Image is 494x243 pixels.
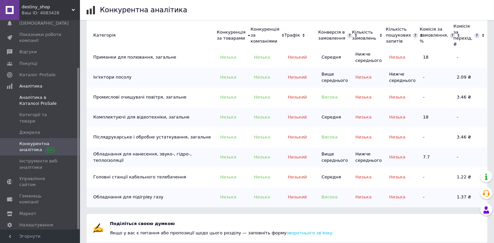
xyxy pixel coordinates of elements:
td: Низький [284,48,318,68]
td: - [453,147,487,167]
td: - [420,88,454,108]
div: Конкуренція за товарами [217,29,246,41]
td: Середня [318,48,352,68]
td: Низька [217,187,251,207]
div: Кількість замовлень [352,29,378,41]
span: Маркет [19,211,36,217]
span: [DEMOGRAPHIC_DATA] [19,20,69,26]
div: Ваш ID: 4083428 [22,10,80,16]
td: Обладнання для підігріву газу [87,187,217,207]
div: Трафік [284,32,300,38]
span: Показники роботи компанії [19,32,62,44]
td: Низька [352,68,386,88]
td: - [420,127,454,147]
td: Середня [318,108,352,127]
td: - [453,48,487,68]
span: Гаманець компанії [19,193,62,205]
td: Низька [386,88,420,108]
span: Управління сайтом [19,176,62,188]
td: Низька [250,147,284,167]
div: Конверсія в замовлення [318,29,345,41]
td: 2.09 ₴ [453,68,487,88]
td: 1.22 ₴ [453,167,487,187]
a: зворотнього зв'язку. [286,230,334,235]
td: Нижче середнього [352,147,386,167]
td: Вище середнього [318,147,352,167]
td: Низька [250,187,284,207]
td: Низька [386,108,420,127]
td: Низька [352,108,386,127]
td: Низька [250,167,284,187]
span: Каталог ProSale [19,72,55,78]
td: Низька [386,48,420,68]
span: Конкурентна аналітика [19,141,62,153]
td: Низька [217,48,251,68]
td: Низька [352,187,386,207]
td: Висока [318,187,352,207]
td: - [420,167,454,187]
td: Низький [284,88,318,108]
td: - [453,108,487,127]
img: hand with pen [93,223,103,233]
div: Конкуренція за компаніями [250,26,279,45]
td: Середня [318,167,352,187]
td: Нижче середнього [352,48,386,68]
td: Комплектуючі для відеотехніки, загальне [87,108,217,127]
td: - [420,68,454,88]
td: Низька [250,48,284,68]
td: Промислові очищувачі повітря, загальне [87,88,217,108]
td: 3.46 ₴ [453,88,487,108]
td: Низький [284,108,318,127]
td: Низька [386,187,420,207]
td: Ін'єктори посолу [87,68,217,88]
td: Низька [250,127,284,147]
h1: Конкурентна аналітика [100,6,187,14]
td: Висока [318,127,352,147]
td: 1.37 ₴ [453,187,487,207]
td: 3.46 ₴ [453,127,487,147]
td: Низький [284,167,318,187]
td: Низький [284,187,318,207]
td: Низька [217,127,251,147]
td: Низька [217,108,251,127]
span: Категорія [93,33,116,38]
span: Відгуки [19,49,37,55]
td: Нижче середнього [386,68,420,88]
td: Головні станції кабельного телебачення [87,167,217,187]
div: Якщо у вас є питання або пропозиції щодо цього розділу — заповніть форму [110,230,481,236]
td: Низька [250,108,284,127]
div: Кількість пошукових запитів [386,26,411,45]
span: destiny_shop [22,4,72,10]
td: 18 [420,48,454,68]
td: Низький [284,127,318,147]
td: Низька [217,147,251,167]
span: Покупці [19,61,37,67]
td: Низька [386,167,420,187]
td: Низька [217,88,251,108]
td: Вище середнього [318,68,352,88]
td: Низький [284,147,318,167]
td: Низька [352,88,386,108]
td: 18 [420,108,454,127]
td: Низька [217,68,251,88]
td: Післядрукарське і обробне устаткування, загальне [87,127,217,147]
span: Аналітика в Каталозі ProSale [19,95,62,107]
td: Низька [250,88,284,108]
span: Поділіться своєю думкою [110,221,175,226]
td: Низький [284,68,318,88]
td: - [420,187,454,207]
td: Низька [386,127,420,147]
td: Висока [318,88,352,108]
span: Категорії та товари [19,112,62,124]
div: Комісія за замовлення, % [420,26,448,45]
span: Інструменти веб-аналітики [19,158,62,170]
td: Низька [217,167,251,187]
td: Низька [352,167,386,187]
td: Приманки для полювання, загальне [87,48,217,68]
td: Низька [352,127,386,147]
span: Джерела [19,129,40,135]
td: 7.7 [420,147,454,167]
td: Обладнання для нанесення, звуко-, гідро-, теплоізоляції [87,147,217,167]
span: Налаштування [19,222,53,228]
div: Комісія за перехід, ₴ [453,23,472,48]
